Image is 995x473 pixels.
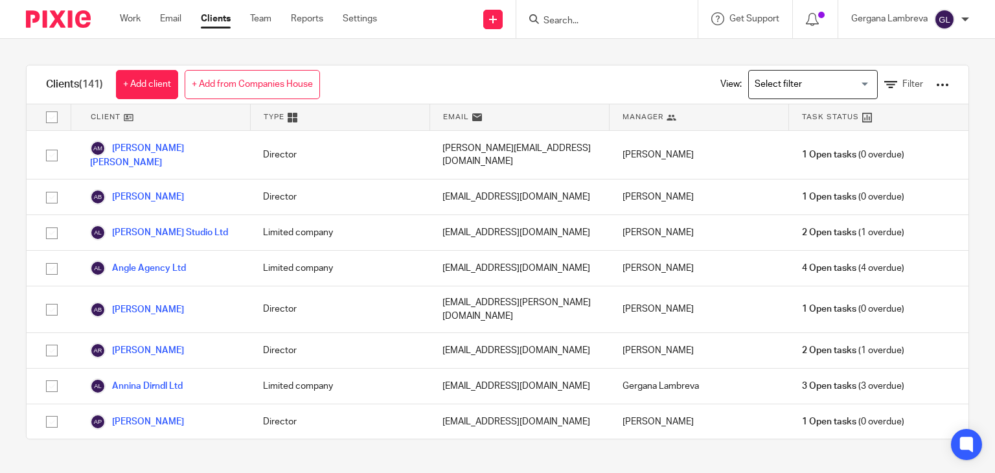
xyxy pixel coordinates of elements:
[429,404,609,439] div: [EMAIL_ADDRESS][DOMAIN_NAME]
[610,404,789,439] div: [PERSON_NAME]
[90,414,106,430] img: svg%3E
[201,12,231,25] a: Clients
[750,73,870,96] input: Search for option
[429,215,609,250] div: [EMAIL_ADDRESS][DOMAIN_NAME]
[90,414,184,430] a: [PERSON_NAME]
[40,105,64,130] input: Select all
[802,262,856,275] span: 4 Open tasks
[802,262,904,275] span: (4 overdue)
[610,179,789,214] div: [PERSON_NAME]
[250,12,271,25] a: Team
[701,65,949,104] div: View:
[90,378,106,394] img: svg%3E
[802,303,856,316] span: 1 Open tasks
[250,251,429,286] div: Limited company
[802,111,859,122] span: Task Status
[250,286,429,332] div: Director
[610,215,789,250] div: [PERSON_NAME]
[250,333,429,368] div: Director
[343,12,377,25] a: Settings
[90,343,106,358] img: svg%3E
[90,225,228,240] a: [PERSON_NAME] Studio Ltd
[250,404,429,439] div: Director
[291,12,323,25] a: Reports
[429,131,609,179] div: [PERSON_NAME][EMAIL_ADDRESS][DOMAIN_NAME]
[802,344,856,357] span: 2 Open tasks
[90,141,237,169] a: [PERSON_NAME] [PERSON_NAME]
[429,286,609,332] div: [EMAIL_ADDRESS][PERSON_NAME][DOMAIN_NAME]
[90,302,106,317] img: svg%3E
[90,378,183,394] a: Annina Dirndl Ltd
[90,189,184,205] a: [PERSON_NAME]
[802,380,904,393] span: (3 overdue)
[802,415,856,428] span: 1 Open tasks
[429,333,609,368] div: [EMAIL_ADDRESS][DOMAIN_NAME]
[802,190,904,203] span: (0 overdue)
[802,344,904,357] span: (1 overdue)
[90,343,184,358] a: [PERSON_NAME]
[429,369,609,404] div: [EMAIL_ADDRESS][DOMAIN_NAME]
[90,260,186,276] a: Angle Agency Ltd
[91,111,120,122] span: Client
[120,12,141,25] a: Work
[802,303,904,316] span: (0 overdue)
[729,14,779,23] span: Get Support
[90,225,106,240] img: svg%3E
[116,70,178,99] a: + Add client
[90,189,106,205] img: svg%3E
[26,10,91,28] img: Pixie
[748,70,878,99] div: Search for option
[443,111,469,122] span: Email
[264,111,284,122] span: Type
[610,369,789,404] div: Gergana Lambreva
[802,190,856,203] span: 1 Open tasks
[610,131,789,179] div: [PERSON_NAME]
[802,148,856,161] span: 1 Open tasks
[90,141,106,156] img: svg%3E
[851,12,928,25] p: Gergana Lambreva
[160,12,181,25] a: Email
[250,131,429,179] div: Director
[185,70,320,99] a: + Add from Companies House
[902,80,923,89] span: Filter
[90,260,106,276] img: svg%3E
[542,16,659,27] input: Search
[250,179,429,214] div: Director
[250,215,429,250] div: Limited company
[802,148,904,161] span: (0 overdue)
[623,111,663,122] span: Manager
[934,9,955,30] img: svg%3E
[429,179,609,214] div: [EMAIL_ADDRESS][DOMAIN_NAME]
[802,415,904,428] span: (0 overdue)
[46,78,103,91] h1: Clients
[802,226,904,239] span: (1 overdue)
[610,286,789,332] div: [PERSON_NAME]
[250,369,429,404] div: Limited company
[90,302,184,317] a: [PERSON_NAME]
[79,79,103,89] span: (141)
[429,251,609,286] div: [EMAIL_ADDRESS][DOMAIN_NAME]
[802,380,856,393] span: 3 Open tasks
[610,333,789,368] div: [PERSON_NAME]
[610,251,789,286] div: [PERSON_NAME]
[802,226,856,239] span: 2 Open tasks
